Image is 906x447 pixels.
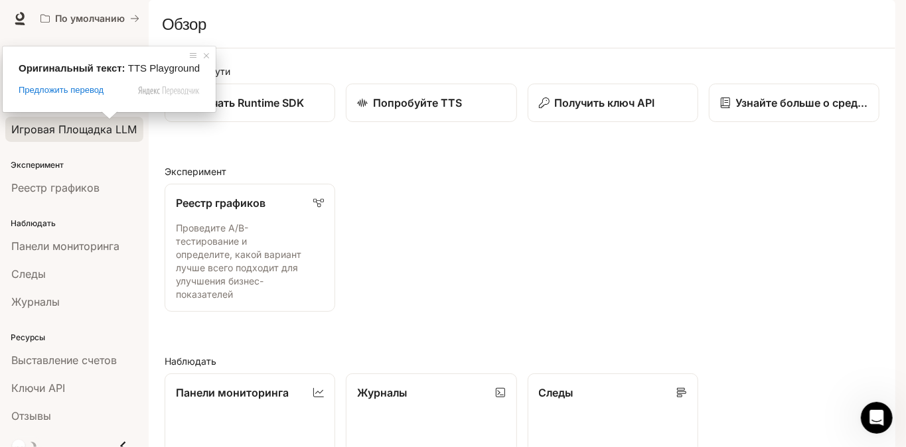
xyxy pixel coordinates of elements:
[357,386,407,399] ya-tr-span: Журналы
[35,5,145,32] button: Все рабочие пространства
[128,62,200,74] span: TTS Playground
[861,402,893,434] iframe: Прямой чат по внутренней связи
[346,84,516,122] a: Попробуйте TTS
[165,166,226,177] ya-tr-span: Эксперимент
[165,355,216,367] ya-tr-span: Наблюдать
[373,96,462,109] ya-tr-span: Попробуйте TTS
[19,62,125,74] span: Оригинальный текст:
[539,386,573,399] ya-tr-span: Следы
[165,184,335,312] a: Реестр графиковПроведите A/B-тестирование и определите, какой вариант лучше всего подходит для ул...
[176,386,289,399] ya-tr-span: Панели мониторинга
[528,84,698,122] button: Получить ключ API
[709,84,879,122] a: Узнайте больше о среде выполнения
[55,13,125,24] ya-tr-span: По умолчанию
[165,84,335,122] a: Скачать Runtime SDK
[176,222,301,300] ya-tr-span: Проведите A/B-тестирование и определите, какой вариант лучше всего подходит для улучшения бизнес-...
[19,84,104,96] span: Предложить перевод
[555,96,655,109] ya-tr-span: Получить ключ API
[162,14,206,34] ya-tr-span: Обзор
[176,196,265,210] ya-tr-span: Реестр графиков
[192,96,304,109] ya-tr-span: Скачать Runtime SDK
